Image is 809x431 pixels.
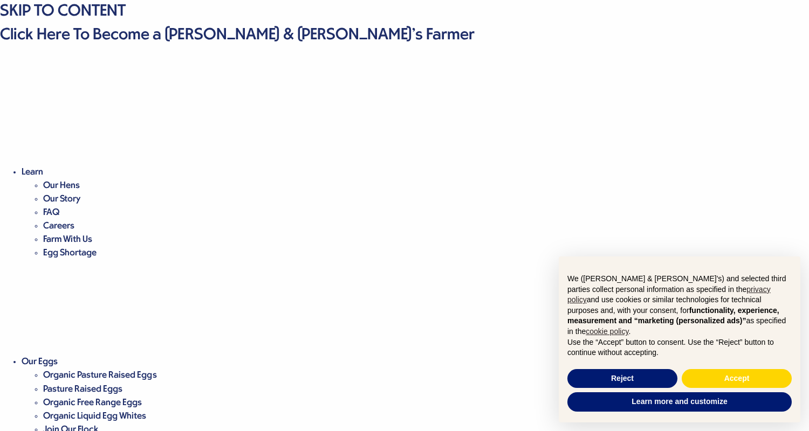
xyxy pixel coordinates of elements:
[43,412,147,421] a: Organic Liquid Egg Whites
[43,221,74,231] a: Careers
[43,235,92,245] a: Farm With Us
[43,398,142,408] a: Organic Free Range Eggs
[43,248,97,258] a: Egg Shortage
[567,274,792,337] p: We ([PERSON_NAME] & [PERSON_NAME]'s) and selected third parties collect personal information as s...
[43,194,80,204] a: Our Story
[682,369,792,388] button: Accept
[43,208,59,218] a: FAQ
[43,371,157,380] a: Organic Pasture Raised Eggs
[59,260,241,367] button: Open the dropdown menu for Our Eggs
[22,168,43,177] span: Learn
[567,392,792,412] button: Learn more and customize
[43,385,122,394] a: Pasture Raised Eggs
[45,71,227,177] button: Open the dropdown menu for Learn
[43,181,80,191] a: Our Hens
[22,357,58,367] span: Our Eggs
[586,327,628,336] a: cookie policy
[22,357,59,367] a: Our Eggs
[567,369,677,388] button: Reject
[567,337,792,358] p: Use the “Accept” button to consent. Use the “Reject” button to continue without accepting.
[22,168,45,177] a: Learn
